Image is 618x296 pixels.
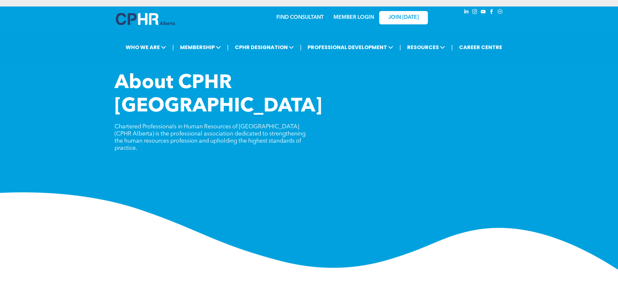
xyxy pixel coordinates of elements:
[300,41,302,54] li: |
[379,11,428,24] a: JOIN [DATE]
[457,41,504,53] a: CAREER CENTRE
[399,41,401,54] li: |
[306,41,395,53] span: PROFESSIONAL DEVELOPMENT
[463,8,470,17] a: linkedin
[233,41,296,53] span: CPHR DESIGNATION
[451,41,453,54] li: |
[116,13,175,25] img: A blue and white logo for cp alberta
[115,73,322,116] span: About CPHR [GEOGRAPHIC_DATA]
[124,41,168,53] span: WHO WE ARE
[227,41,229,54] li: |
[497,8,504,17] a: Social network
[488,8,495,17] a: facebook
[276,15,324,20] a: FIND CONSULTANT
[388,15,419,21] span: JOIN [DATE]
[480,8,487,17] a: youtube
[471,8,479,17] a: instagram
[178,41,223,53] span: MEMBERSHIP
[172,41,174,54] li: |
[405,41,447,53] span: RESOURCES
[333,15,374,20] a: MEMBER LOGIN
[115,124,306,151] span: Chartered Professionals in Human Resources of [GEOGRAPHIC_DATA] (CPHR Alberta) is the professiona...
